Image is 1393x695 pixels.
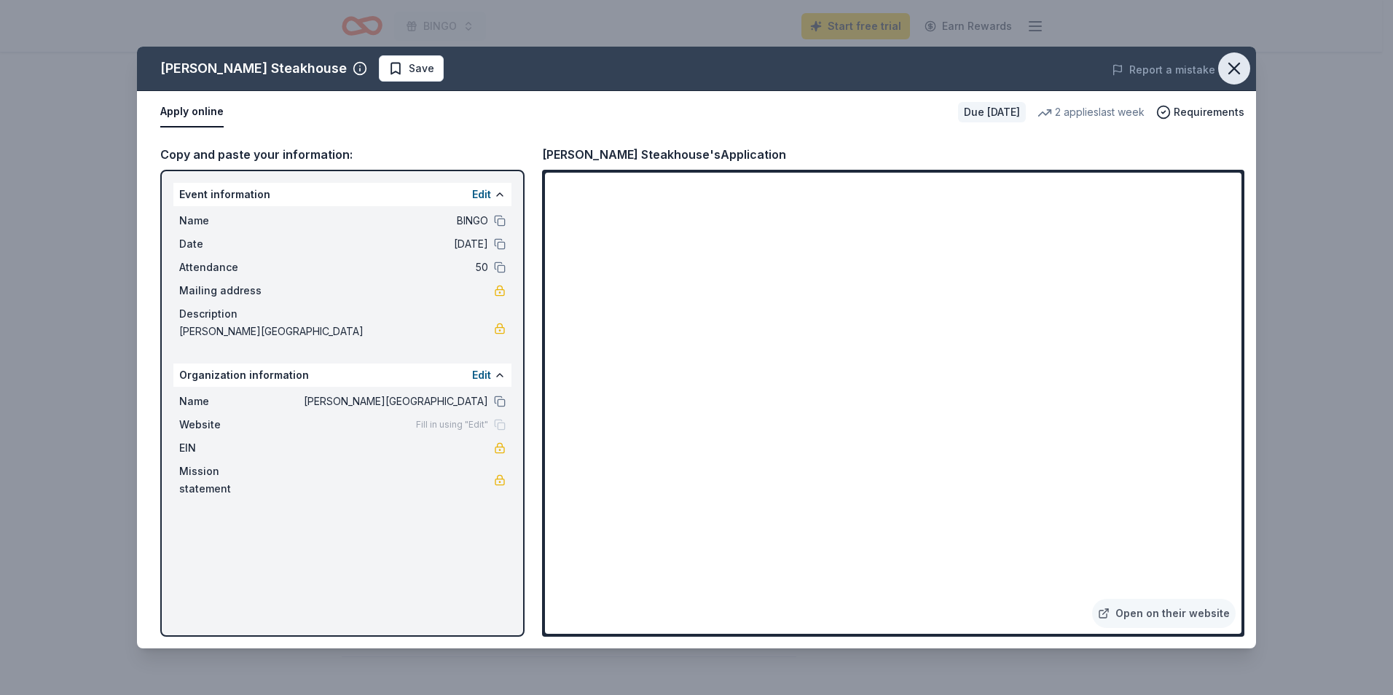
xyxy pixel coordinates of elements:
span: Save [409,60,434,77]
span: Requirements [1174,103,1244,121]
span: [DATE] [277,235,488,253]
button: Edit [472,186,491,203]
span: Website [179,416,277,433]
span: Date [179,235,277,253]
button: Edit [472,366,491,384]
a: Open on their website [1092,599,1236,628]
span: 50 [277,259,488,276]
div: Copy and paste your information: [160,145,525,164]
button: Save [379,55,444,82]
span: Fill in using "Edit" [416,419,488,431]
div: 2 applies last week [1037,103,1145,121]
span: Attendance [179,259,277,276]
span: EIN [179,439,277,457]
span: BINGO [277,212,488,229]
span: Mailing address [179,282,277,299]
span: Mission statement [179,463,277,498]
button: Report a mistake [1112,61,1215,79]
button: Requirements [1156,103,1244,121]
span: Name [179,393,277,410]
div: [PERSON_NAME] Steakhouse [160,57,347,80]
span: [PERSON_NAME][GEOGRAPHIC_DATA] [277,393,488,410]
div: Organization information [173,364,511,387]
button: Apply online [160,97,224,127]
div: Due [DATE] [958,102,1026,122]
span: Name [179,212,277,229]
div: Event information [173,183,511,206]
div: [PERSON_NAME] Steakhouse's Application [542,145,786,164]
span: [PERSON_NAME][GEOGRAPHIC_DATA] [179,323,494,340]
div: Description [179,305,506,323]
